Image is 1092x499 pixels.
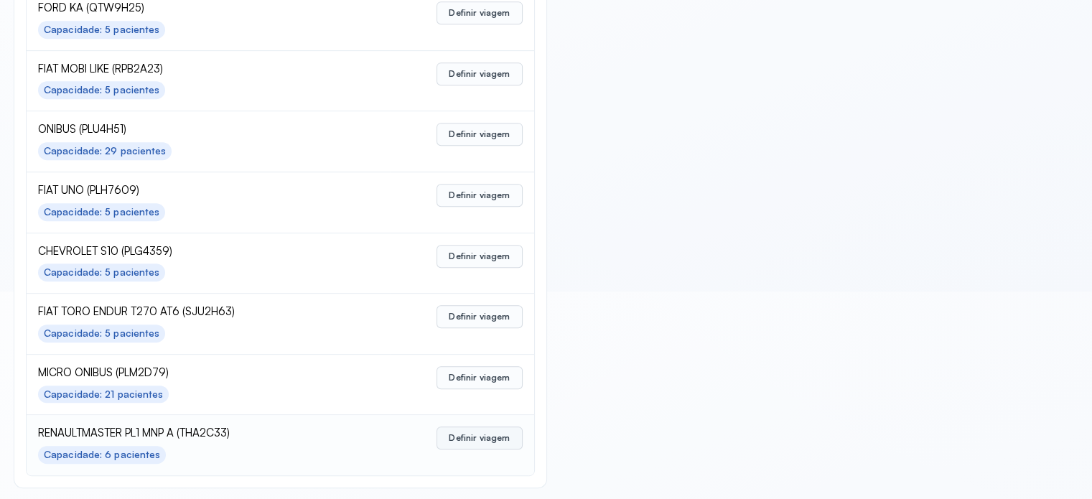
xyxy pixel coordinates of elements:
[44,24,159,36] div: Capacidade: 5 pacientes
[437,426,522,449] button: Definir viagem
[38,184,378,197] span: FIAT UNO (PLH7609)
[38,62,378,76] span: FIAT MOBI LIKE (RPB2A23)
[437,245,522,268] button: Definir viagem
[437,184,522,207] button: Definir viagem
[44,206,159,218] div: Capacidade: 5 pacientes
[44,327,159,340] div: Capacidade: 5 pacientes
[437,123,522,146] button: Definir viagem
[437,1,522,24] button: Definir viagem
[38,366,378,380] span: MICRO ONIBUS (PLM2D79)
[44,449,160,461] div: Capacidade: 6 pacientes
[437,305,522,328] button: Definir viagem
[437,62,522,85] button: Definir viagem
[44,84,159,96] div: Capacidade: 5 pacientes
[44,145,166,157] div: Capacidade: 29 pacientes
[38,1,378,15] span: FORD KA (QTW9H25)
[38,123,378,136] span: ONIBUS (PLU4H51)
[38,426,378,440] span: RENAULTMASTER PL1 MNP A (THA2C33)
[44,388,163,401] div: Capacidade: 21 pacientes
[44,266,159,279] div: Capacidade: 5 pacientes
[38,245,378,258] span: CHEVROLET S10 (PLG4359)
[38,305,378,319] span: FIAT TORO ENDUR T270 AT6 (SJU2H63)
[437,366,522,389] button: Definir viagem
